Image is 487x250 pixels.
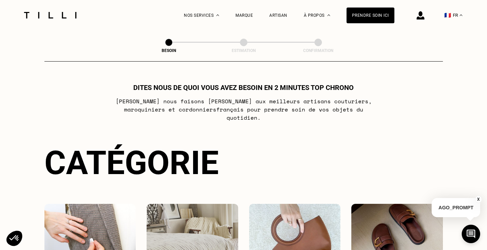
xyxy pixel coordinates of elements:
[417,11,424,19] img: icône connexion
[444,12,451,18] span: 🇫🇷
[22,12,79,18] img: Logo du service de couturière Tilli
[327,14,330,16] img: Menu déroulant à propos
[284,48,352,53] div: Confirmation
[216,14,219,16] img: Menu déroulant
[133,83,354,92] h1: Dites nous de quoi vous avez besoin en 2 minutes top chrono
[135,48,203,53] div: Besoin
[209,48,278,53] div: Estimation
[108,97,379,122] p: [PERSON_NAME] nous faisons [PERSON_NAME] aux meilleurs artisans couturiers , maroquiniers et cord...
[460,14,462,16] img: menu déroulant
[432,198,480,217] p: AGO_PROMPT
[235,13,253,18] a: Marque
[44,144,443,182] div: Catégorie
[475,196,482,203] button: X
[347,8,394,23] a: Prendre soin ici
[269,13,287,18] a: Artisan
